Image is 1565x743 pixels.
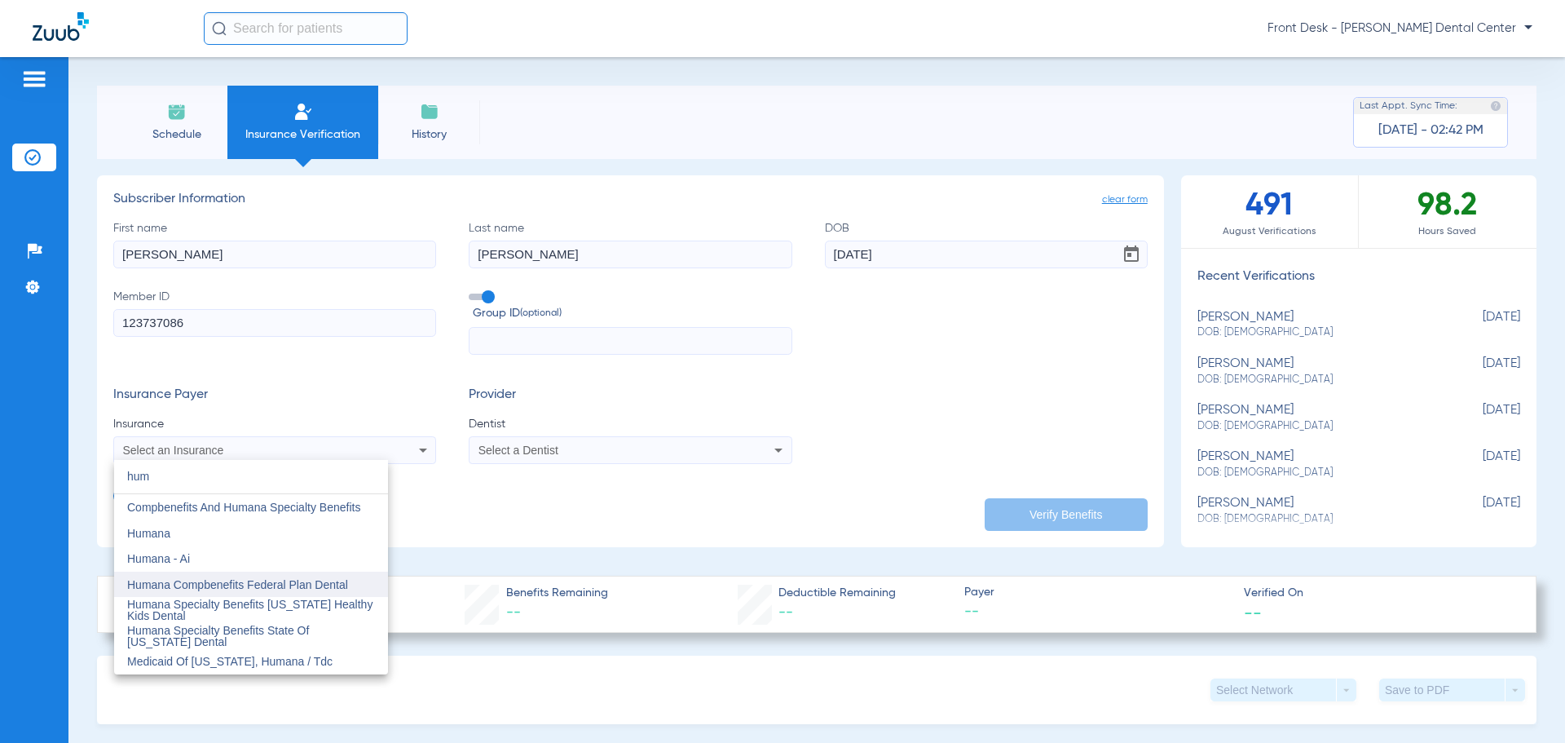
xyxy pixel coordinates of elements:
iframe: Chat Widget [1483,665,1565,743]
span: Humana [127,527,170,540]
span: Medicaid Of [US_STATE], Humana / Tdc [127,655,333,668]
span: Humana - Ai [127,552,190,565]
span: Humana Compbenefits Federal Plan Dental [127,578,348,591]
input: dropdown search [114,460,388,493]
span: Compbenefits And Humana Specialty Benefits [127,501,360,514]
span: Humana Specialty Benefits State Of [US_STATE] Dental [127,624,309,648]
span: Humana Specialty Benefits [US_STATE] Healthy Kids Dental [127,598,373,622]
